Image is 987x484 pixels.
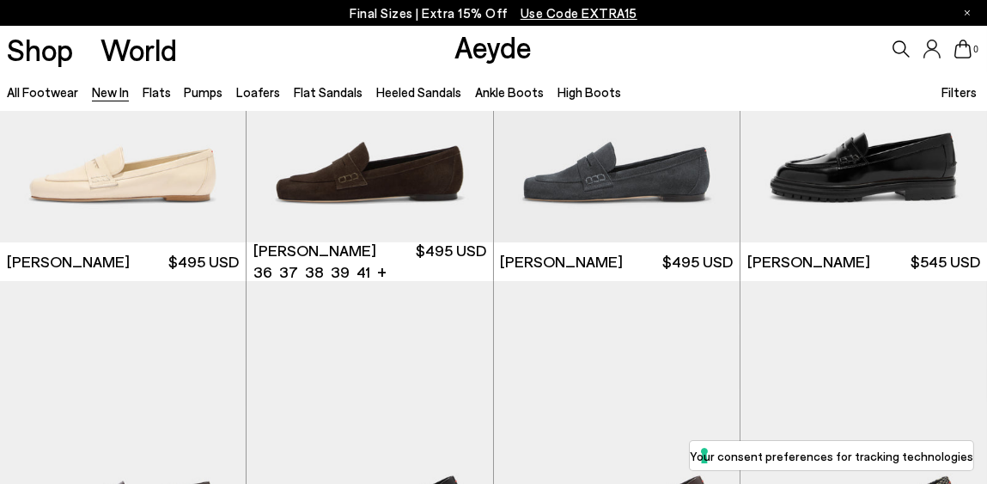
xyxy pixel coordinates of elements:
li: + [377,260,387,283]
a: High Boots [557,84,621,100]
span: 0 [972,45,980,54]
span: [PERSON_NAME] [7,251,130,273]
a: Pumps [184,84,222,100]
a: New In [92,84,129,100]
ul: variant [253,261,366,283]
a: World [101,34,177,64]
li: 41 [356,261,370,283]
span: $495 USD [662,251,733,273]
a: Shop [7,34,73,64]
span: [PERSON_NAME] [747,251,870,273]
a: 0 [954,40,972,58]
a: [PERSON_NAME] 36 37 38 39 41 + $495 USD [247,242,492,281]
p: Final Sizes | Extra 15% Off [350,3,637,24]
a: Aeyde [455,28,533,64]
span: [PERSON_NAME] [500,251,623,273]
span: $495 USD [168,251,239,273]
a: [PERSON_NAME] $545 USD [740,242,987,281]
span: $495 USD [416,240,486,283]
a: Loafers [236,84,280,100]
a: [PERSON_NAME] $495 USD [494,242,740,281]
a: Heeled Sandals [376,84,461,100]
label: Your consent preferences for tracking technologies [690,447,973,465]
span: Filters [941,84,977,100]
a: Flats [143,84,171,100]
li: 39 [331,261,350,283]
li: 36 [253,261,272,283]
span: $545 USD [911,251,980,273]
span: Navigate to /collections/ss25-final-sizes [521,5,637,21]
a: All Footwear [7,84,78,100]
a: Flat Sandals [294,84,363,100]
button: Your consent preferences for tracking technologies [690,441,973,470]
li: 37 [279,261,298,283]
span: [PERSON_NAME] [253,240,376,261]
a: Ankle Boots [475,84,544,100]
li: 38 [305,261,324,283]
